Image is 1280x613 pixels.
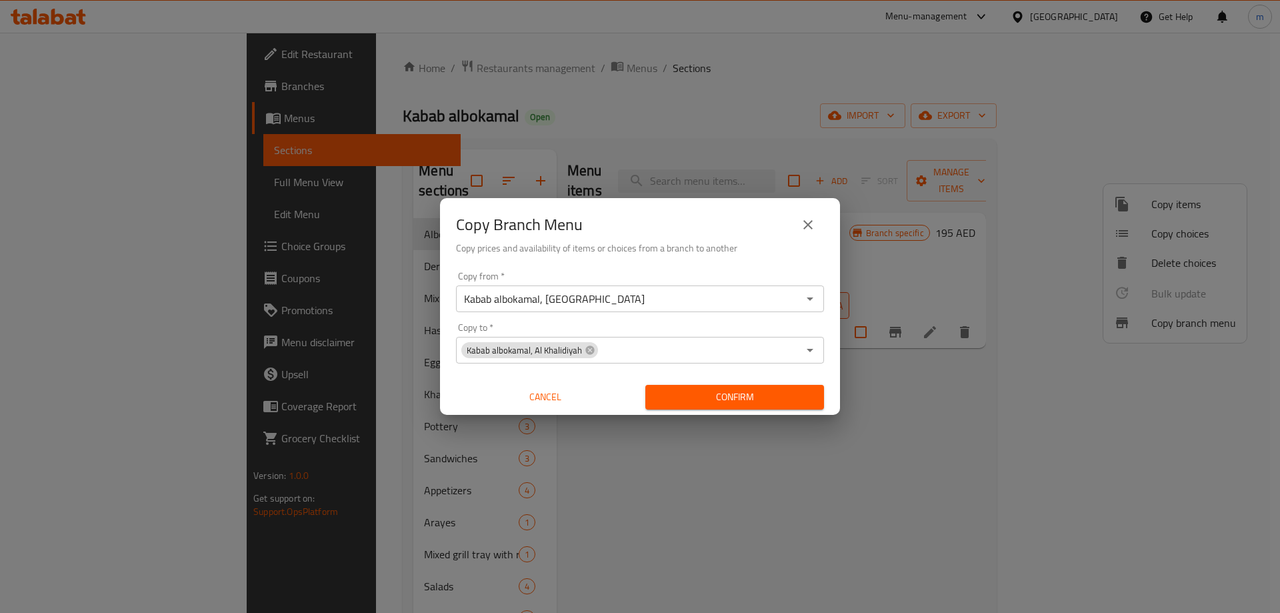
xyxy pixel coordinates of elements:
h2: Copy Branch Menu [456,214,583,235]
button: Open [801,341,819,360]
button: close [792,209,824,241]
h6: Copy prices and availability of items or choices from a branch to another [456,241,824,255]
span: Kabab albokamal, Al Khalidiyah [461,344,587,357]
button: Open [801,289,819,308]
span: Confirm [656,389,813,406]
button: Confirm [645,385,824,410]
div: Kabab albokamal, Al Khalidiyah [461,342,598,358]
span: Cancel [461,389,629,406]
button: Cancel [456,385,635,410]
